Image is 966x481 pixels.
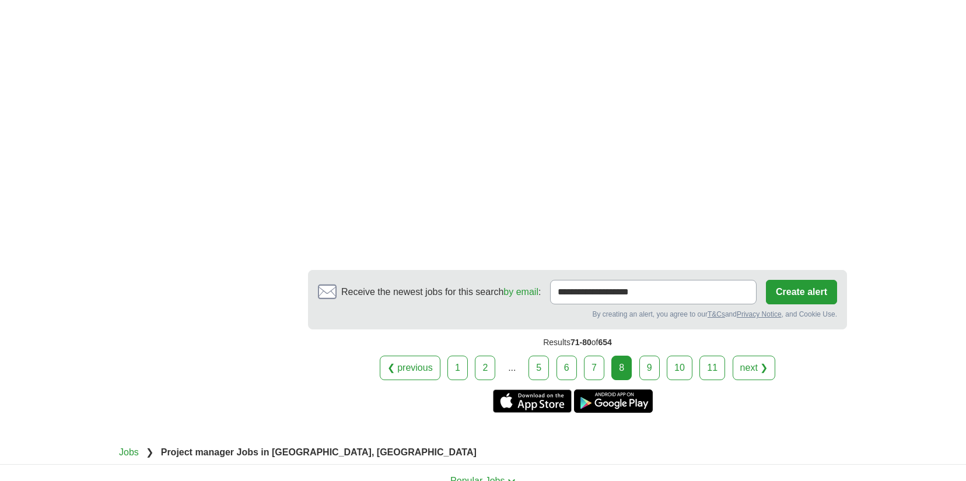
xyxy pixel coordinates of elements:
[380,356,440,380] a: ❮ previous
[119,447,139,457] a: Jobs
[503,287,538,297] a: by email
[161,447,477,457] strong: Project manager Jobs in [GEOGRAPHIC_DATA], [GEOGRAPHIC_DATA]
[598,338,611,347] span: 654
[447,356,468,380] a: 1
[318,309,837,320] div: By creating an alert, you agree to our and , and Cookie Use.
[493,389,572,413] a: Get the iPhone app
[556,356,577,380] a: 6
[570,338,591,347] span: 71-80
[341,285,541,299] span: Receive the newest jobs for this search :
[699,356,725,380] a: 11
[766,280,837,304] button: Create alert
[475,356,495,380] a: 2
[708,310,725,318] a: T&Cs
[733,356,776,380] a: next ❯
[639,356,660,380] a: 9
[737,310,782,318] a: Privacy Notice
[308,329,847,356] div: Results of
[611,356,632,380] div: 8
[146,447,153,457] span: ❯
[574,389,653,413] a: Get the Android app
[584,356,604,380] a: 7
[501,356,524,380] div: ...
[667,356,692,380] a: 10
[528,356,549,380] a: 5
